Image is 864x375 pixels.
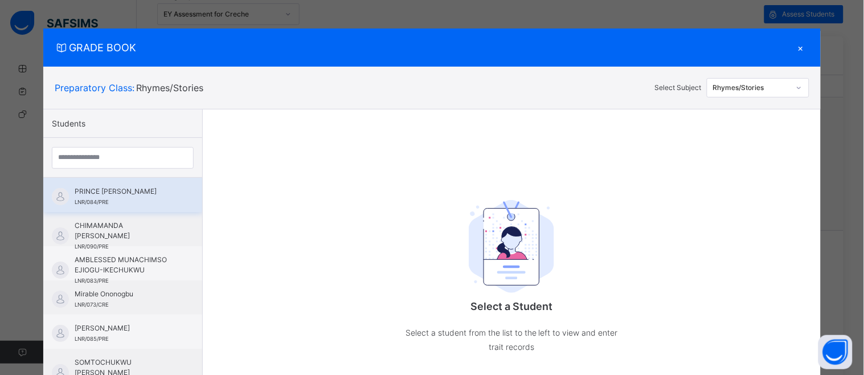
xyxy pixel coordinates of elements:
span: Rhymes/Stories [136,82,203,93]
img: default.svg [52,227,69,244]
img: default.svg [52,262,69,279]
span: LNR/084/PRE [75,199,109,205]
p: Select a student from the list to the left to view and enter trait records [398,325,625,354]
span: CHIMAMANDA [PERSON_NAME] [75,221,177,241]
span: Mirable Ononogbu [75,289,177,299]
span: LNR/073/CRE [75,301,109,308]
span: Preparatory Class : [55,82,134,93]
span: AMBLESSED MUNACHIMSO EJIOGU-IKECHUKWU [75,255,177,275]
span: GRADE BOOK [55,40,792,55]
span: PRINCE [PERSON_NAME] [75,186,177,197]
img: student.207b5acb3037b72b59086e8b1a17b1d0.svg [469,200,554,294]
span: [PERSON_NAME] [75,323,177,333]
img: default.svg [52,291,69,308]
p: Select a Student [398,299,625,314]
div: Rhymes/Stories [713,83,791,93]
span: LNR/090/PRE [75,243,109,250]
div: × [792,40,809,55]
div: Select a Student [398,169,625,191]
button: Open asap [818,335,853,369]
img: default.svg [52,325,69,342]
img: default.svg [52,188,69,205]
span: LNR/083/PRE [75,278,109,284]
span: Students [52,117,85,129]
div: Select Subject [654,83,701,93]
span: LNR/085/PRE [75,336,109,342]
